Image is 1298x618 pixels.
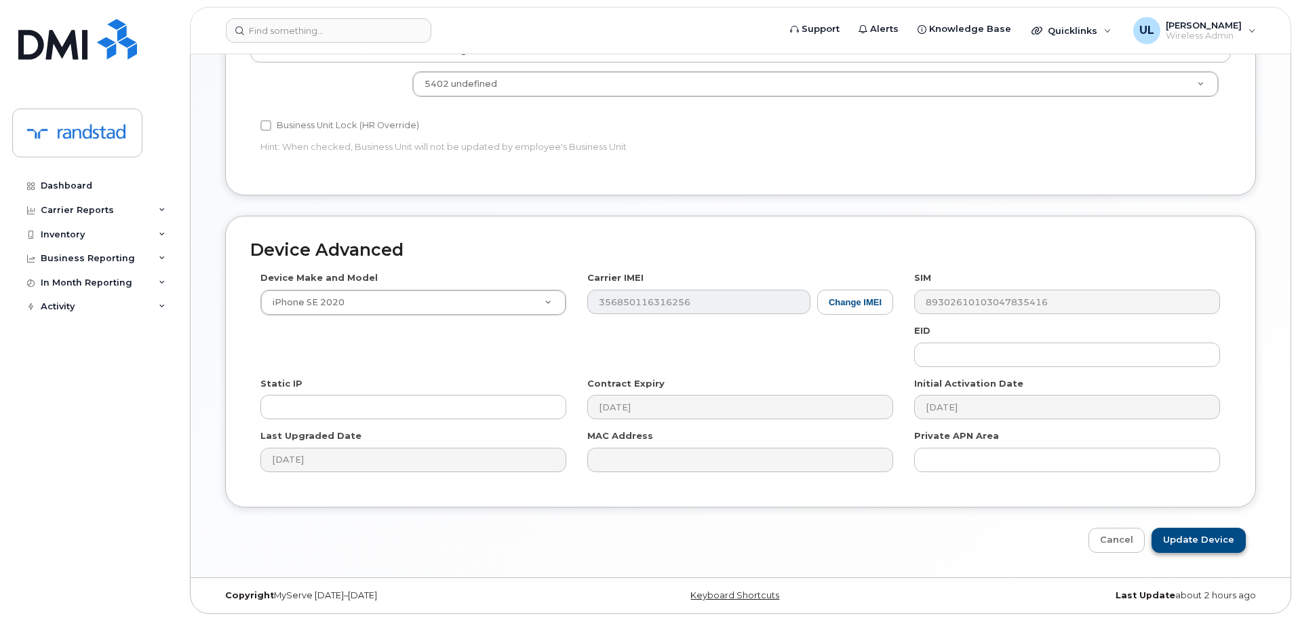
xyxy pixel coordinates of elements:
[261,290,566,315] a: iPhone SE 2020
[587,271,644,284] label: Carrier IMEI
[914,324,930,337] label: EID
[1152,528,1246,553] input: Update Device
[250,241,1231,260] h2: Device Advanced
[425,79,497,89] span: 5402 undefined
[690,590,779,600] a: Keyboard Shortcuts
[802,22,840,36] span: Support
[870,22,899,36] span: Alerts
[260,271,378,284] label: Device Make and Model
[1139,22,1154,39] span: UL
[1048,25,1097,36] span: Quicklinks
[908,16,1021,43] a: Knowledge Base
[226,18,431,43] input: Find something...
[225,590,274,600] strong: Copyright
[849,16,908,43] a: Alerts
[215,590,566,601] div: MyServe [DATE]–[DATE]
[260,120,271,131] input: Business Unit Lock (HR Override)
[914,429,999,442] label: Private APN Area
[260,117,419,134] label: Business Unit Lock (HR Override)
[914,377,1023,390] label: Initial Activation Date
[260,140,893,153] p: Hint: When checked, Business Unit will not be updated by employee's Business Unit
[587,429,653,442] label: MAC Address
[1166,31,1242,41] span: Wireless Admin
[260,377,302,390] label: Static IP
[914,271,931,284] label: SIM
[929,22,1011,36] span: Knowledge Base
[781,16,849,43] a: Support
[413,72,1218,96] a: 5402 undefined
[1124,17,1265,44] div: Uraib Lakhani
[916,590,1266,601] div: about 2 hours ago
[1022,17,1121,44] div: Quicklinks
[1088,528,1145,553] a: Cancel
[587,377,665,390] label: Contract Expiry
[264,296,345,309] span: iPhone SE 2020
[1166,20,1242,31] span: [PERSON_NAME]
[817,290,893,315] button: Change IMEI
[1116,590,1175,600] strong: Last Update
[260,429,361,442] label: Last Upgraded Date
